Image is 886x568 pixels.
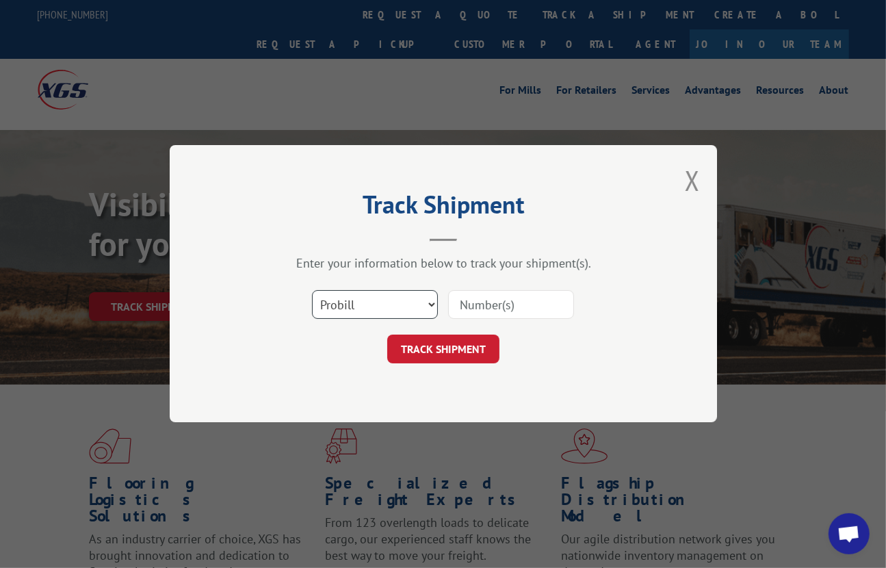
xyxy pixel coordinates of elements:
div: Enter your information below to track your shipment(s). [238,256,649,272]
div: Open chat [829,513,870,554]
input: Number(s) [448,291,574,320]
button: Close modal [685,162,700,198]
h2: Track Shipment [238,195,649,221]
button: TRACK SHIPMENT [387,335,499,364]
